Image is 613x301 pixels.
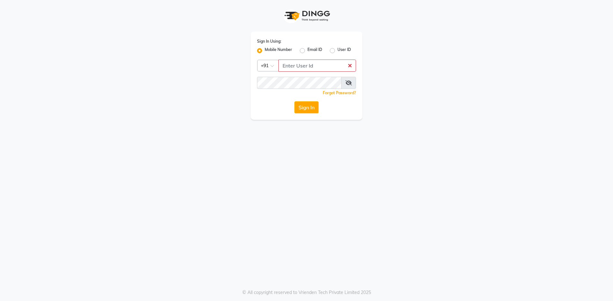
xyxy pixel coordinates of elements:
input: Username [257,77,342,89]
label: Email ID [307,47,322,54]
button: Sign In [294,101,319,113]
label: Sign In Using: [257,39,281,44]
a: Forgot Password? [323,90,356,95]
img: logo1.svg [281,6,332,25]
input: Username [278,60,356,72]
label: User ID [337,47,351,54]
label: Mobile Number [265,47,292,54]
